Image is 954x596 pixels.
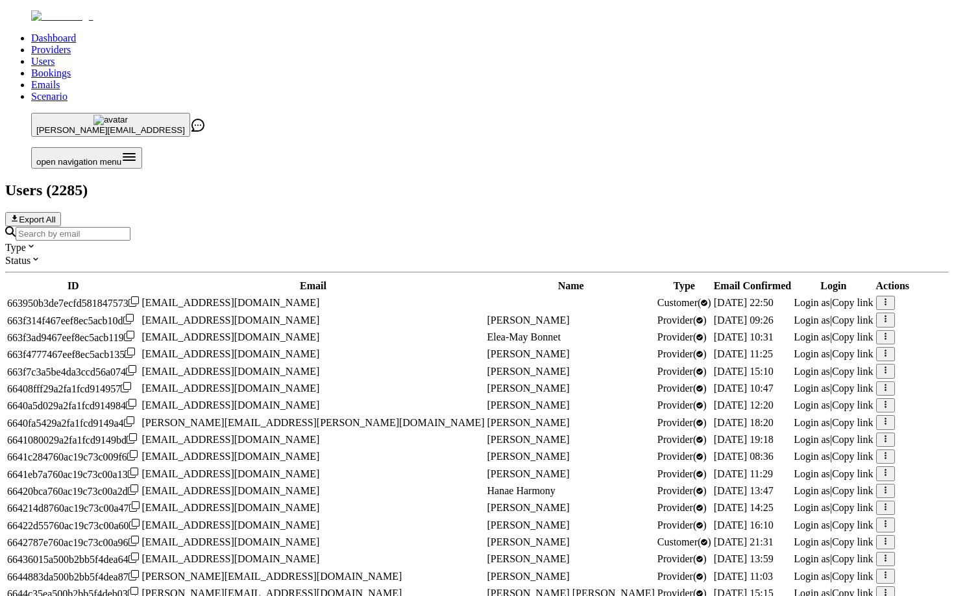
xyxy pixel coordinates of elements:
span: [PERSON_NAME] [487,571,570,582]
span: Copy link [832,366,874,377]
span: Copy link [832,331,874,342]
div: Click to copy [7,348,140,361]
span: [EMAIL_ADDRESS][DOMAIN_NAME] [142,366,320,377]
span: Login as [794,331,830,342]
div: Click to copy [7,519,140,532]
span: Copy link [832,348,874,359]
div: Click to copy [7,314,140,327]
span: Login as [794,502,830,513]
span: [DATE] 15:10 [714,366,774,377]
div: | [794,502,873,514]
span: [EMAIL_ADDRESS][DOMAIN_NAME] [142,468,320,479]
th: Type [657,280,712,292]
div: | [794,485,873,497]
span: [EMAIL_ADDRESS][DOMAIN_NAME] [142,315,320,326]
div: | [794,417,873,429]
span: Elea-May Bonnet [487,331,561,342]
span: [DATE] 14:25 [714,502,774,513]
span: [DATE] 11:25 [714,348,773,359]
span: [PERSON_NAME] [487,553,570,564]
span: Login as [794,536,830,547]
span: [PERSON_NAME][EMAIL_ADDRESS][DOMAIN_NAME] [142,571,402,582]
div: | [794,434,873,446]
span: [EMAIL_ADDRESS][DOMAIN_NAME] [142,434,320,445]
a: Users [31,56,55,67]
span: validated [657,519,707,530]
span: Copy link [832,519,874,530]
span: [EMAIL_ADDRESS][DOMAIN_NAME] [142,502,320,513]
div: Click to copy [7,382,140,395]
div: Click to copy [7,296,140,309]
a: Bookings [31,67,71,78]
div: Click to copy [7,468,140,481]
span: [DATE] 11:29 [714,468,773,479]
div: | [794,468,873,480]
span: Login as [794,417,830,428]
span: [PERSON_NAME][EMAIL_ADDRESS][PERSON_NAME][DOMAIN_NAME] [142,417,485,428]
span: Copy link [832,553,874,564]
span: Copy link [832,383,874,394]
div: | [794,331,873,343]
span: Login as [794,297,830,308]
div: | [794,399,873,411]
img: Fluum Logo [31,10,93,22]
span: [DATE] 09:26 [714,315,774,326]
div: Click to copy [7,553,140,566]
img: avatar [93,115,128,125]
a: Dashboard [31,32,76,43]
span: Login as [794,553,830,564]
span: validated [657,468,707,479]
div: Click to copy [7,331,140,344]
button: Open menu [31,147,142,169]
span: [PERSON_NAME] [487,399,570,411]
div: Click to copy [7,484,140,497]
div: | [794,536,873,548]
div: | [794,451,873,462]
h2: Users ( 2285 ) [5,182,949,199]
span: Login as [794,383,830,394]
span: Login as [794,315,830,326]
div: Click to copy [7,536,140,549]
span: Login as [794,366,830,377]
th: Email Confirmed [713,280,792,292]
span: validated [657,434,707,445]
div: Click to copy [7,570,140,583]
a: Emails [31,79,60,90]
span: Login as [794,571,830,582]
span: Copy link [832,315,874,326]
span: [EMAIL_ADDRESS][DOMAIN_NAME] [142,536,320,547]
span: Copy link [832,417,874,428]
span: [DATE] 08:36 [714,451,774,462]
div: Type [5,241,949,254]
span: [PERSON_NAME] [487,348,570,359]
span: Copy link [832,451,874,462]
span: validated [657,485,707,496]
div: | [794,348,873,360]
span: Login as [794,348,830,359]
div: Click to copy [7,365,140,378]
span: Login as [794,485,830,496]
span: [DATE] 21:31 [714,536,774,547]
span: [DATE] 10:31 [714,331,774,342]
a: Providers [31,44,71,55]
div: | [794,553,873,565]
span: validated [657,366,707,377]
span: validated [657,331,707,342]
button: avatar[PERSON_NAME][EMAIL_ADDRESS] [31,113,190,137]
span: [EMAIL_ADDRESS][DOMAIN_NAME] [142,331,320,342]
span: [PERSON_NAME] [487,502,570,513]
span: Copy link [832,297,874,308]
span: [DATE] 22:50 [714,297,774,308]
span: [EMAIL_ADDRESS][DOMAIN_NAME] [142,553,320,564]
span: validated [657,297,711,308]
span: validated [657,417,707,428]
span: Login as [794,399,830,411]
span: [DATE] 19:18 [714,434,774,445]
span: [PERSON_NAME] [487,434,570,445]
span: validated [657,553,707,564]
span: validated [657,571,707,582]
th: Email [141,280,485,292]
span: [PERSON_NAME] [487,417,570,428]
th: ID [6,280,140,292]
div: | [794,315,873,326]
